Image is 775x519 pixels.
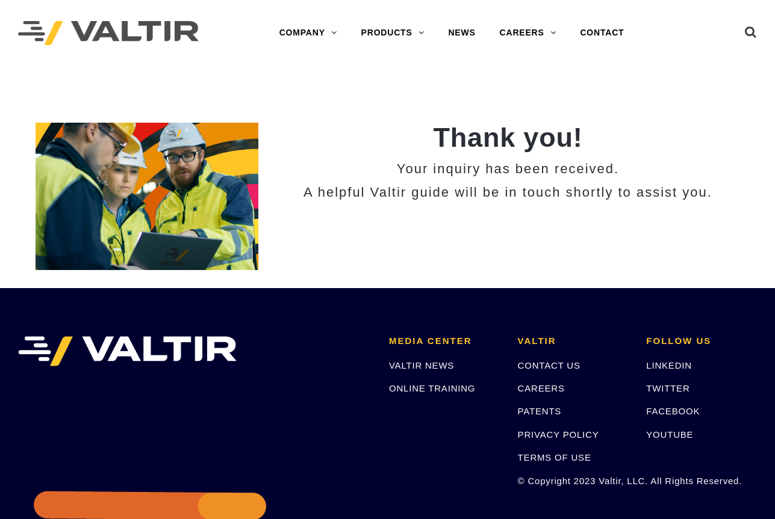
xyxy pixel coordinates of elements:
a: CAREERS [488,21,568,45]
a: FACEBOOK [646,406,700,416]
strong: Thank you! [433,122,582,153]
h2: FOLLOW US [646,336,757,346]
a: VALTIR NEWS [389,360,454,370]
a: CONTACT [568,21,636,45]
a: LINKEDIN [646,360,692,370]
a: TERMS OF USE [518,452,591,462]
a: PATENTS [518,406,562,416]
a: TWITTER [646,383,689,393]
p: © Copyright 2023 Valtir, LLC. All Rights Reserved. [518,474,629,488]
a: PRODUCTS [349,21,437,45]
img: 2 Home_Team [36,123,258,270]
img: VALTIR [18,336,237,366]
a: PRIVACY POLICY [518,429,599,440]
h3: Your inquiry has been received. [276,162,740,176]
h2: MEDIA CENTER [389,336,500,346]
img: Valtir [18,21,199,46]
h3: A helpful Valtir guide will be in touch shortly to assist you. [276,185,740,200]
a: CONTACT US [518,360,580,370]
a: COMPANY [267,21,349,45]
a: YOUTUBE [646,429,693,440]
a: NEWS [436,21,487,45]
a: CAREERS [518,383,565,393]
h2: VALTIR [518,336,629,346]
a: ONLINE TRAINING [389,383,475,393]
